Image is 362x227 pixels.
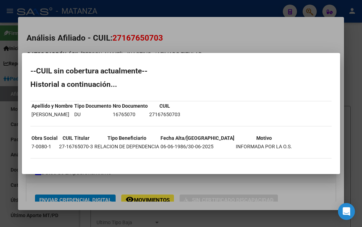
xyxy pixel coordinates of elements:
[31,110,73,118] td: [PERSON_NAME]
[30,81,332,88] h2: Historial a continuación...
[31,134,58,142] th: Obra Social
[160,143,235,150] td: 06-06-1986/30-06-2025
[112,102,148,110] th: Nro Documento
[160,134,235,142] th: Fecha Alta/[GEOGRAPHIC_DATA]
[338,203,355,220] div: Open Intercom Messenger
[31,102,73,110] th: Apellido y Nombre
[235,143,292,150] td: INFORMADA POR LA O.S.
[74,102,112,110] th: Tipo Documento
[31,143,58,150] td: 7-0080-1
[59,143,93,150] td: 27-16765070-3
[235,134,292,142] th: Motivo
[30,67,332,74] h2: --CUIL sin cobertura actualmente--
[59,134,93,142] th: CUIL Titular
[94,134,159,142] th: Tipo Beneficiario
[94,143,159,150] td: RELACION DE DEPENDENCIA
[112,110,148,118] td: 16765070
[74,110,112,118] td: DU
[149,110,181,118] td: 27167650703
[149,102,181,110] th: CUIL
